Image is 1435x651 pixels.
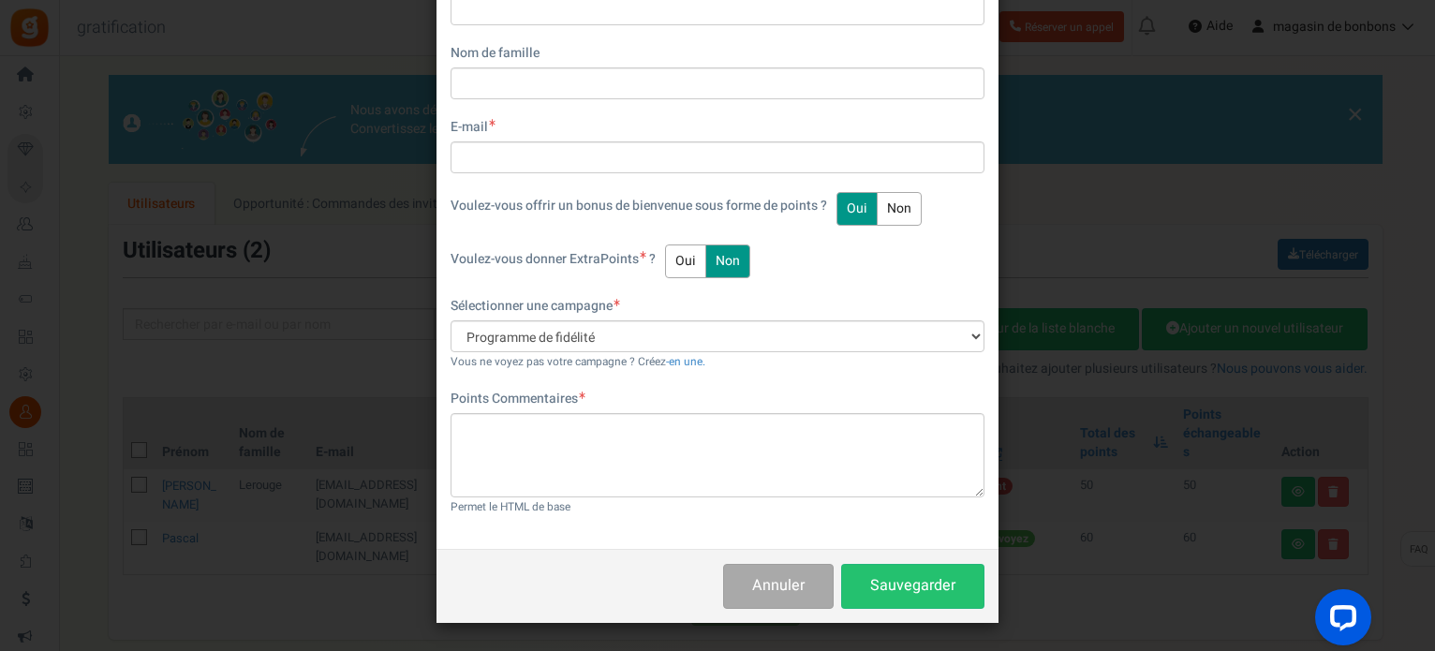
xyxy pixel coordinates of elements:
[666,354,705,370] a: -en une.
[451,354,666,370] font: Vous ne voyez pas votre campagne ? Créez
[451,117,488,137] font: E-mail
[451,43,540,63] font: Nom de famille
[705,244,750,278] button: Non
[451,196,827,215] font: Voulez-vous offrir un bonus de bienvenue sous forme de points ?
[870,575,955,598] font: Sauvegarder
[877,192,922,226] button: Non
[451,499,570,515] font: Permet le HTML de base
[836,192,878,226] button: Oui
[752,575,805,598] font: Annuler
[665,244,706,278] button: Oui
[451,389,578,408] font: Points Commentaires
[600,249,639,269] font: Points
[649,249,656,269] font: ?
[723,564,834,608] button: Annuler
[887,199,911,218] font: Non
[451,296,613,316] font: Sélectionner une campagne
[451,249,600,269] font: Voulez-vous donner Extra
[847,199,867,218] font: Oui
[675,251,696,271] font: Oui
[841,564,984,608] button: Sauvegarder
[716,251,740,271] font: Non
